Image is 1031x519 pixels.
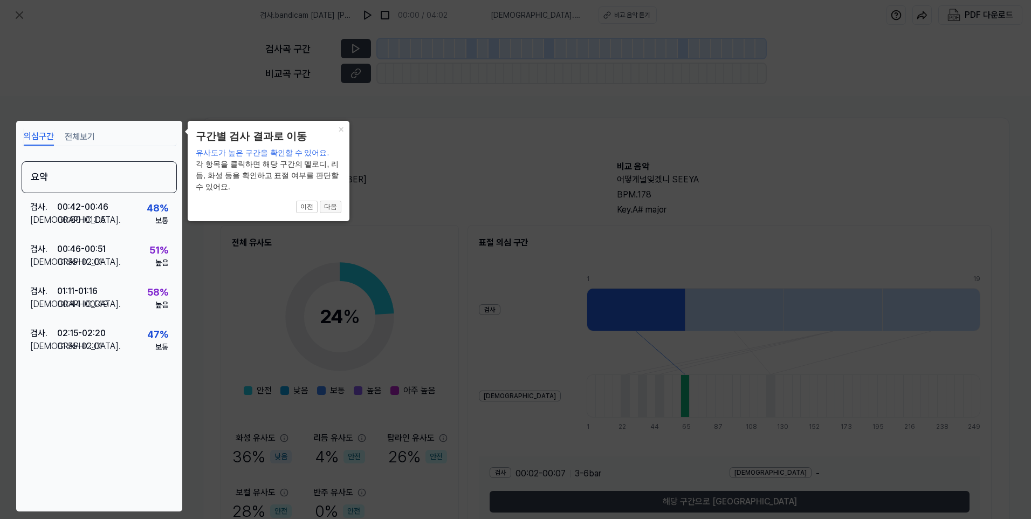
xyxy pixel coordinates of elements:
div: 높음 [155,299,168,311]
div: 58 % [147,285,168,299]
div: 검사 . [30,243,57,256]
div: [DEMOGRAPHIC_DATA] . [30,256,57,269]
div: 51 % [149,243,168,257]
div: 02:15 - 02:20 [57,327,106,340]
div: 48 % [147,201,168,215]
div: [DEMOGRAPHIC_DATA] . [30,298,57,311]
div: 검사 . [30,285,57,298]
div: 00:44 - 00:49 [57,298,108,311]
span: 유사도가 높은 구간을 확인할 수 있어요. [196,148,329,157]
div: 01:55 - 02:01 [57,256,102,269]
div: 01:11 - 01:16 [57,285,98,298]
div: 높음 [155,257,168,269]
div: 요약 [22,161,177,193]
div: 검사 . [30,327,57,340]
div: 47 % [147,327,168,342]
div: 01:55 - 02:01 [57,340,102,353]
button: 의심구간 [24,128,54,146]
button: 전체보기 [65,128,95,146]
div: 보통 [155,215,168,227]
div: [DEMOGRAPHIC_DATA] . [30,340,57,353]
div: 검사 . [30,201,57,214]
div: 00:46 - 00:51 [57,243,106,256]
div: 00:60 - 01:05 [57,214,106,227]
button: 이전 [296,201,318,214]
div: 보통 [155,342,168,353]
header: 구간별 검사 결과로 이동 [196,129,341,145]
div: 00:42 - 00:46 [57,201,108,214]
div: [DEMOGRAPHIC_DATA] . [30,214,57,227]
button: 다음 [320,201,341,214]
button: Close [332,121,349,136]
div: 각 항목을 클릭하면 해당 구간의 멜로디, 리듬, 화성 등을 확인하고 표절 여부를 판단할 수 있어요. [196,147,341,193]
